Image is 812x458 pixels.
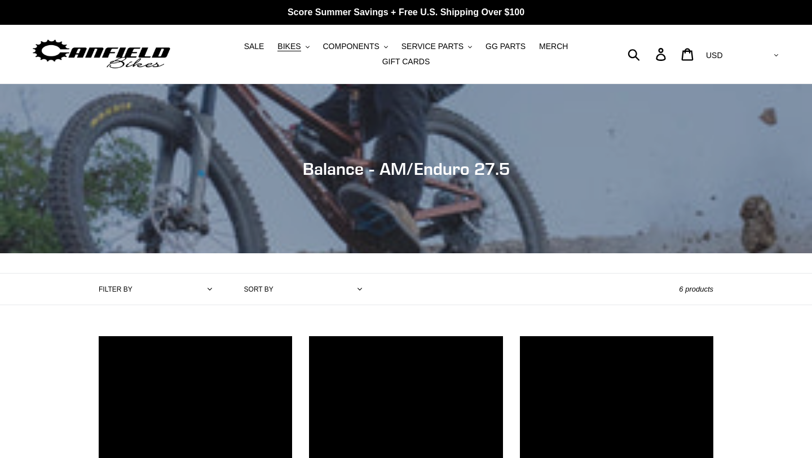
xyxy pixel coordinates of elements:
[533,39,573,54] a: MERCH
[317,39,393,54] button: COMPONENTS
[382,57,430,67] span: GIFT CARDS
[239,39,270,54] a: SALE
[401,42,464,51] span: SERVICE PARTS
[539,42,568,51] span: MERCH
[634,42,663,67] input: Search
[99,284,133,294] label: Filter by
[679,285,713,293] span: 6 products
[277,42,301,51] span: BIKES
[396,39,478,54] button: SERVICE PARTS
[272,39,315,54] button: BIKES
[303,158,510,179] span: Balance - AM/Enduro 27.5
[480,39,531,54] a: GG PARTS
[323,42,379,51] span: COMPONENTS
[244,42,264,51] span: SALE
[31,37,172,72] img: Canfield Bikes
[486,42,526,51] span: GG PARTS
[377,54,436,69] a: GIFT CARDS
[244,284,273,294] label: Sort by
